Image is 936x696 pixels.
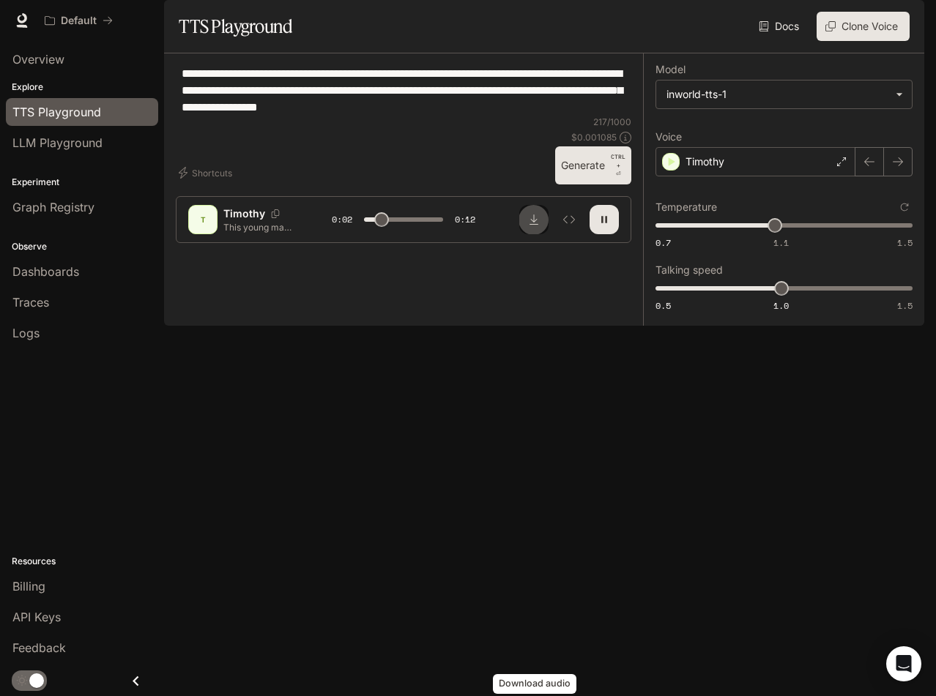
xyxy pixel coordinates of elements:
[611,152,625,170] p: CTRL +
[493,674,576,694] div: Download audio
[756,12,805,41] a: Docs
[655,64,686,75] p: Model
[896,199,913,215] button: Reset to default
[655,202,717,212] p: Temperature
[555,146,631,184] button: GenerateCTRL +⏎
[223,206,265,221] p: Timothy
[332,212,352,227] span: 0:02
[61,15,97,27] p: Default
[191,208,215,231] div: T
[611,152,625,179] p: ⏎
[773,299,789,312] span: 1.0
[455,212,475,227] span: 0:12
[179,12,292,41] h1: TTS Playground
[686,154,724,169] p: Timothy
[655,236,671,249] span: 0.7
[519,205,549,234] button: Download audio
[593,116,631,128] p: 217 / 1000
[773,236,789,249] span: 1.1
[897,299,913,312] span: 1.5
[655,299,671,312] span: 0.5
[817,12,910,41] button: Clone Voice
[655,265,723,275] p: Talking speed
[554,205,584,234] button: Inspect
[38,6,119,35] button: All workspaces
[223,221,297,233] p: This young man did not allow this to discourage him. He didn’t call his manager to complain, he d...
[265,209,286,218] button: Copy Voice ID
[897,236,913,249] span: 1.5
[666,87,888,102] div: inworld-tts-1
[656,81,912,108] div: inworld-tts-1
[571,131,617,143] p: $ 0.001085
[176,161,238,184] button: Shortcuts
[655,132,682,142] p: Voice
[886,646,921,681] div: Open Intercom Messenger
